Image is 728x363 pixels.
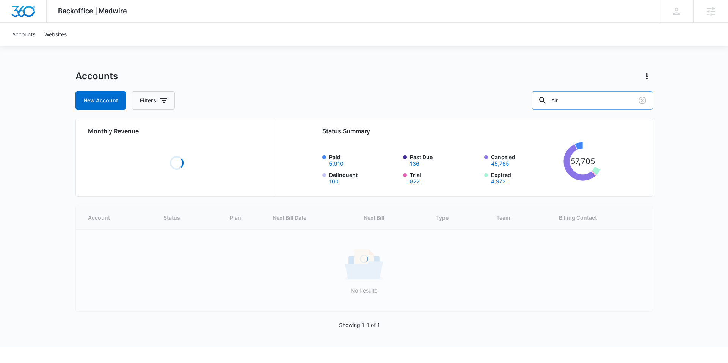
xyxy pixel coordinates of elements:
button: Expired [491,179,505,184]
label: Canceled [491,153,561,166]
button: Delinquent [329,179,339,184]
a: Accounts [8,23,40,46]
p: Showing 1-1 of 1 [339,321,380,329]
label: Past Due [410,153,480,166]
button: Paid [329,161,344,166]
label: Paid [329,153,399,166]
button: Clear [636,94,648,106]
h2: Monthly Revenue [88,127,266,136]
a: New Account [75,91,126,110]
label: Trial [410,171,480,184]
button: Filters [132,91,175,110]
label: Delinquent [329,171,399,184]
label: Expired [491,171,561,184]
button: Past Due [410,161,419,166]
button: Actions [641,70,653,82]
tspan: 57,705 [571,156,595,166]
button: Trial [410,179,419,184]
a: Websites [40,23,71,46]
span: Backoffice | Madwire [58,7,127,15]
h2: Status Summary [322,127,602,136]
h1: Accounts [75,70,118,82]
button: Canceled [491,161,509,166]
input: Search [532,91,653,110]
